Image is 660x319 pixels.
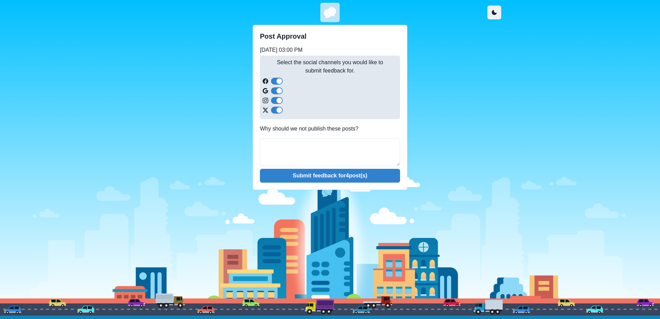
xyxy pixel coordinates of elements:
button: Submit feedback for4post(s) [260,169,400,183]
h2: Post Approval [260,32,400,40]
p: Why should we not publish these posts? [260,125,400,133]
img: u8dYElcwoIgCIIgCIIgCIIgCIIgCIIgCIIgCIIgCIIgCIIgCIIgCIIgCIIgCIIgCIKgBfgfhTKg+uHK8RYAAAAASUVORK5CYII= [322,4,338,21]
p: Select the social channels you would like to submit feedback for. [263,58,397,75]
button: Toggle Mode [487,6,501,19]
p: [DATE] 03:00 PM [260,46,400,54]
